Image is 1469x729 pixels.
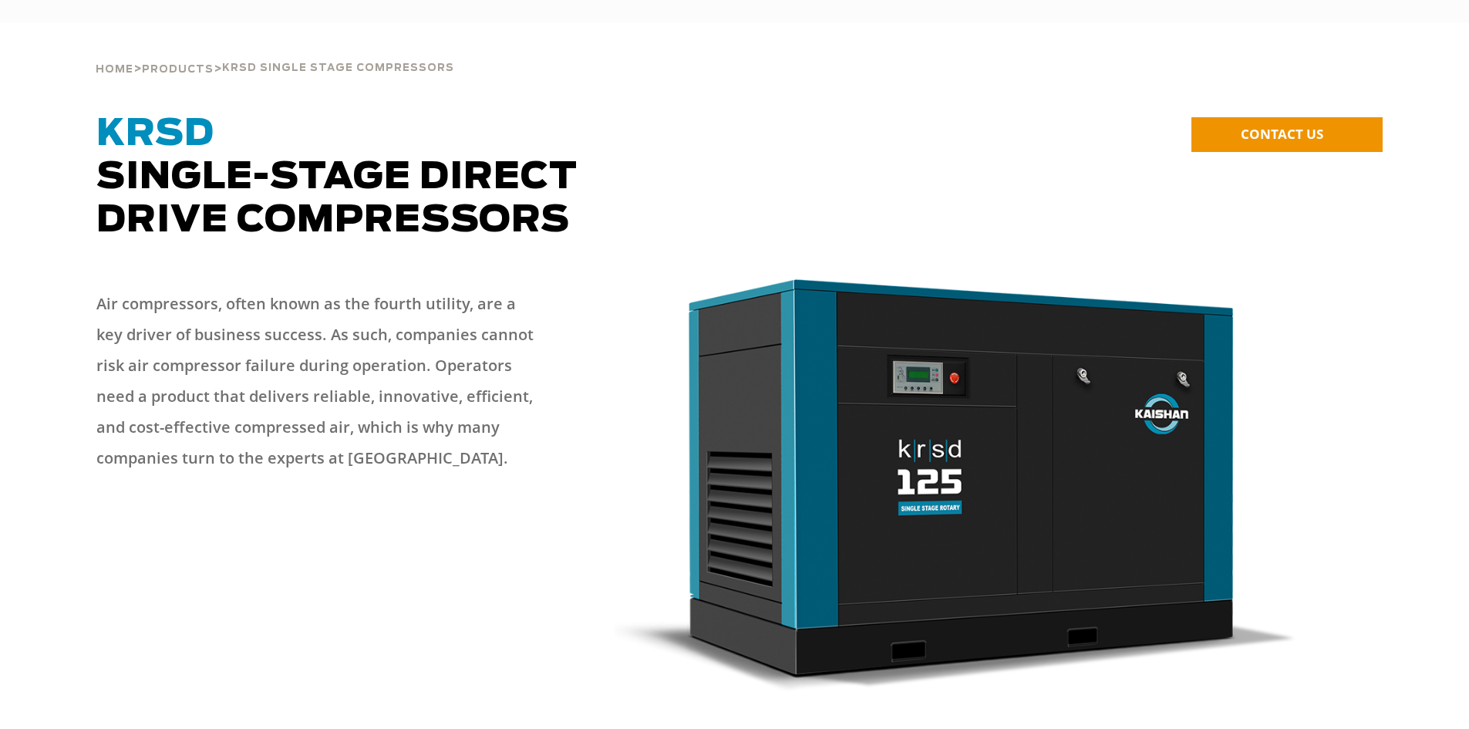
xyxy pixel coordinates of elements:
span: Single-Stage Direct Drive Compressors [96,116,578,239]
span: Products [142,65,214,75]
img: krsd125 [615,273,1298,691]
span: krsd single stage compressors [222,63,454,73]
a: Home [96,62,133,76]
div: > > [96,23,454,82]
span: CONTACT US [1241,125,1323,143]
span: KRSD [96,116,214,153]
p: Air compressors, often known as the fourth utility, are a key driver of business success. As such... [96,289,544,474]
span: Home [96,65,133,75]
a: Products [142,62,214,76]
a: CONTACT US [1191,117,1383,152]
